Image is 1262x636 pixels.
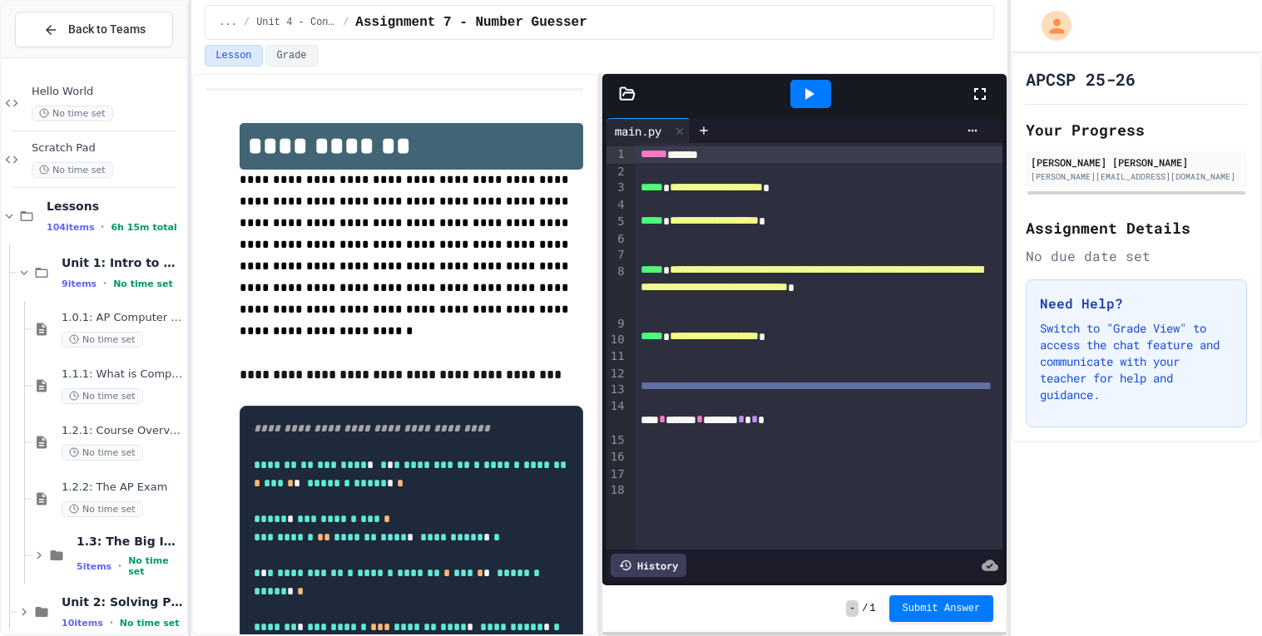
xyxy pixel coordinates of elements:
[355,12,586,32] span: Assignment 7 - Number Guesser
[1192,569,1245,619] iframe: chat widget
[606,122,670,140] div: main.py
[606,197,627,214] div: 4
[62,445,143,461] span: No time set
[103,277,106,290] span: •
[62,481,183,495] span: 1.2.2: The AP Exam
[606,332,627,348] div: 10
[15,12,173,47] button: Back to Teams
[62,424,183,438] span: 1.2.1: Course Overview
[62,618,103,629] span: 10 items
[256,16,336,29] span: Unit 4 - Control Structures
[606,482,627,499] div: 18
[62,279,97,289] span: 9 items
[32,162,113,178] span: No time set
[47,199,183,214] span: Lessons
[101,220,104,234] span: •
[343,16,349,29] span: /
[62,255,183,270] span: Unit 1: Intro to Computer Science
[266,45,318,67] button: Grade
[606,398,627,433] div: 14
[606,264,627,316] div: 8
[903,602,981,615] span: Submit Answer
[611,554,686,577] div: History
[68,21,146,38] span: Back to Teams
[32,141,183,155] span: Scratch Pad
[862,602,868,615] span: /
[1040,293,1233,313] h3: Need Help?
[606,466,627,483] div: 17
[111,222,176,233] span: 6h 15m total
[32,85,183,99] span: Hello World
[889,595,994,622] button: Submit Answer
[1124,497,1245,568] iframe: chat widget
[1026,67,1136,91] h1: APCSP 25-26
[606,247,627,264] div: 7
[62,388,143,404] span: No time set
[846,600,859,617] span: -
[62,594,183,609] span: Unit 2: Solving Problems in Computer Science
[219,16,237,29] span: ...
[1031,170,1242,183] div: [PERSON_NAME][EMAIL_ADDRESS][DOMAIN_NAME]
[1026,246,1247,266] div: No due date set
[205,45,262,67] button: Lesson
[244,16,250,29] span: /
[113,279,173,289] span: No time set
[869,602,875,615] span: 1
[62,332,143,348] span: No time set
[77,534,183,549] span: 1.3: The Big Ideas
[606,146,627,164] div: 1
[47,222,94,233] span: 104 items
[110,616,113,629] span: •
[118,560,121,573] span: •
[606,449,627,466] div: 16
[77,561,111,572] span: 5 items
[62,501,143,517] span: No time set
[1031,155,1242,170] div: [PERSON_NAME] [PERSON_NAME]
[606,164,627,180] div: 2
[606,382,627,398] div: 13
[606,231,627,248] div: 6
[606,432,627,449] div: 15
[606,118,690,143] div: main.py
[62,311,183,325] span: 1.0.1: AP Computer Science Principles in Python Course Syllabus
[606,180,627,197] div: 3
[1026,118,1247,141] h2: Your Progress
[62,367,183,382] span: 1.1.1: What is Computer Science?
[606,366,627,382] div: 12
[128,555,183,577] span: No time set
[32,106,113,121] span: No time set
[1026,216,1247,239] h2: Assignment Details
[1024,7,1076,45] div: My Account
[606,348,627,366] div: 11
[1040,320,1233,403] p: Switch to "Grade View" to access the chat feature and communicate with your teacher for help and ...
[606,316,627,333] div: 9
[120,618,180,629] span: No time set
[606,214,627,231] div: 5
